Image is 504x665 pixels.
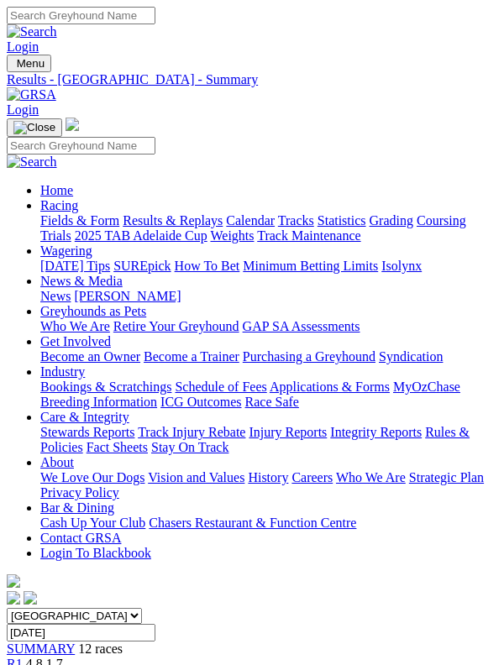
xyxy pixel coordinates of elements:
a: Strategic Plan [409,470,484,484]
span: 12 races [78,641,123,656]
a: About [40,455,74,469]
a: Login [7,39,39,54]
a: Chasers Restaurant & Function Centre [149,516,356,530]
a: SUREpick [113,259,171,273]
a: 2025 TAB Adelaide Cup [75,228,207,243]
a: Who We Are [40,319,110,333]
a: Stewards Reports [40,425,134,439]
a: Grading [370,213,413,228]
div: Industry [40,380,497,410]
div: News & Media [40,289,497,304]
a: Fields & Form [40,213,119,228]
img: logo-grsa-white.png [66,118,79,131]
a: Results - [GEOGRAPHIC_DATA] - Summary [7,72,497,87]
a: Stay On Track [151,440,228,454]
a: Trials [40,228,71,243]
a: Syndication [379,349,443,364]
a: Home [40,183,73,197]
input: Select date [7,624,155,641]
a: Fact Sheets [87,440,148,454]
img: GRSA [7,87,56,102]
div: Wagering [40,259,497,274]
a: History [248,470,288,484]
div: About [40,470,497,500]
a: Results & Replays [123,213,223,228]
div: Racing [40,213,497,243]
a: Industry [40,364,85,379]
input: Search [7,137,155,154]
a: [PERSON_NAME] [74,289,181,303]
a: Minimum Betting Limits [243,259,378,273]
a: [DATE] Tips [40,259,110,273]
a: News [40,289,71,303]
a: GAP SA Assessments [243,319,360,333]
button: Toggle navigation [7,55,51,72]
a: ICG Outcomes [160,395,241,409]
a: Bar & Dining [40,500,114,515]
a: Greyhounds as Pets [40,304,146,318]
div: Greyhounds as Pets [40,319,497,334]
span: Menu [17,57,45,70]
a: Login To Blackbook [40,546,151,560]
a: Get Involved [40,334,111,348]
a: Retire Your Greyhound [113,319,239,333]
img: Close [13,121,55,134]
a: Rules & Policies [40,425,470,454]
a: Privacy Policy [40,485,119,500]
a: Track Maintenance [257,228,360,243]
a: Schedule of Fees [175,380,266,394]
a: Isolynx [381,259,422,273]
button: Toggle navigation [7,118,62,137]
a: Racing [40,198,78,212]
a: Statistics [318,213,366,228]
a: Who We Are [336,470,406,484]
a: Wagering [40,243,92,258]
a: Contact GRSA [40,531,121,545]
a: Become a Trainer [144,349,239,364]
img: Search [7,24,57,39]
div: Care & Integrity [40,425,497,455]
a: Breeding Information [40,395,157,409]
a: Weights [210,228,254,243]
img: facebook.svg [7,591,20,605]
a: Tracks [278,213,314,228]
a: Track Injury Rebate [138,425,245,439]
a: Cash Up Your Club [40,516,145,530]
a: We Love Our Dogs [40,470,144,484]
a: Integrity Reports [330,425,422,439]
a: Care & Integrity [40,410,129,424]
a: How To Bet [175,259,240,273]
a: Become an Owner [40,349,140,364]
a: Injury Reports [249,425,327,439]
div: Bar & Dining [40,516,497,531]
a: Bookings & Scratchings [40,380,171,394]
img: logo-grsa-white.png [7,574,20,588]
div: Get Involved [40,349,497,364]
a: Vision and Values [148,470,244,484]
img: twitter.svg [24,591,37,605]
a: Race Safe [245,395,299,409]
a: Calendar [226,213,275,228]
a: Login [7,102,39,117]
a: Purchasing a Greyhound [243,349,375,364]
a: MyOzChase [393,380,460,394]
a: SUMMARY [7,641,75,656]
input: Search [7,7,155,24]
img: Search [7,154,57,170]
a: Careers [291,470,333,484]
a: Applications & Forms [270,380,390,394]
a: Coursing [417,213,466,228]
a: News & Media [40,274,123,288]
